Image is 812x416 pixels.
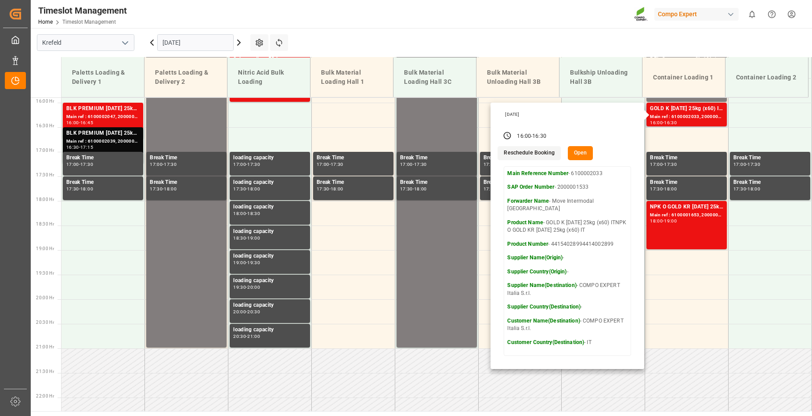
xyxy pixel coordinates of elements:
a: Home [38,19,53,25]
div: Main ref : 6100002039, 2000001289 [66,138,140,145]
div: loading capacity [233,203,307,212]
div: 19:30 [247,261,260,265]
span: 18:00 Hr [36,197,54,202]
strong: Product Name [507,219,543,226]
div: Break Time [66,178,140,187]
div: Main ref : 6100001653, 2000001326 [650,212,723,219]
div: 16:30 [532,133,546,140]
p: - [507,254,628,262]
div: Container Loading 2 [733,69,801,86]
div: Break Time [317,154,390,162]
div: - [663,219,664,223]
span: 17:30 Hr [36,172,54,177]
div: Break Time [400,178,473,187]
div: 17:30 [650,187,663,191]
div: - [79,121,80,125]
div: 19:30 [233,285,246,289]
div: 17:00 [150,162,162,166]
div: - [746,162,747,166]
input: Type to search/select [37,34,134,51]
div: - [246,310,247,314]
div: - [162,187,164,191]
button: Open [568,146,593,160]
div: loading capacity [233,252,307,261]
div: - [663,121,664,125]
div: 16:30 [664,121,677,125]
div: 16:30 [66,145,79,149]
div: - [246,187,247,191]
div: Break Time [150,154,223,162]
div: 18:00 [414,187,427,191]
span: 22:00 Hr [36,394,54,398]
div: 18:00 [247,187,260,191]
div: - [746,187,747,191]
div: 19:00 [664,219,677,223]
div: 18:30 [233,236,246,240]
button: Help Center [762,4,782,24]
div: - [246,334,247,338]
div: Container Loading 1 [650,69,718,86]
div: - [663,162,664,166]
span: 18:30 Hr [36,222,54,226]
div: Break Time [733,154,807,162]
strong: Supplier Country(Origin) [507,269,567,275]
div: 17:30 [733,187,746,191]
p: - Move Intermodal [GEOGRAPHIC_DATA] [507,197,628,213]
div: 17:00 [233,162,246,166]
div: 18:00 [164,187,177,191]
div: - [413,187,414,191]
div: - [79,145,80,149]
div: GOLD K [DATE] 25kg (x60) ITNPK O GOLD KR [DATE] 25kg (x60) IT [650,104,723,113]
div: 17:30 [66,187,79,191]
p: - 2000001533 [507,183,628,191]
div: Break Time [733,178,807,187]
div: 17:30 [664,162,677,166]
div: 18:00 [650,219,663,223]
div: Nitric Acid Bulk Loading [235,65,303,90]
div: Compo Expert [654,8,739,21]
div: - [79,187,80,191]
div: 17:15 [80,145,93,149]
button: Reschedule Booking [498,146,560,160]
div: 18:00 [80,187,93,191]
div: 18:30 [247,212,260,215]
strong: Forwarder Name [507,198,549,204]
span: 20:30 Hr [36,320,54,325]
div: - [329,162,331,166]
div: Break Time [484,178,557,187]
strong: Supplier Name(Destination) [507,282,576,288]
div: Break Time [650,178,723,187]
div: loading capacity [233,301,307,310]
div: - [329,187,331,191]
div: Paletts Loading & Delivery 1 [69,65,137,90]
div: Bulkship Unloading Hall 3B [567,65,635,90]
strong: SAP Order Number [507,184,554,190]
div: BLK PREMIUM [DATE] 25kg(x40)D,EN,PL,FNLNTC PREMIUM [DATE] 25kg (x40) D,EN,PLNTC PREMIUM [DATE]+3+... [66,129,140,138]
div: 17:30 [747,162,760,166]
button: open menu [118,36,131,50]
button: show 0 new notifications [742,4,762,24]
span: 16:30 Hr [36,123,54,128]
div: - [663,187,664,191]
div: 17:30 [80,162,93,166]
div: loading capacity [233,276,307,285]
div: Bulk Material Unloading Hall 3B [484,65,552,90]
div: Break Time [484,154,557,162]
div: 17:00 [317,162,329,166]
div: 17:30 [331,162,343,166]
strong: Supplier Country(Destination) [507,304,581,310]
div: 17:30 [317,187,329,191]
strong: Supplier Name(Origin) [507,255,563,261]
div: 16:00 [517,133,531,140]
p: - GOLD K [DATE] 25kg (x60) ITNPK O GOLD KR [DATE] 25kg (x60) IT [507,219,628,234]
span: 20:00 Hr [36,295,54,300]
div: 18:00 [331,187,343,191]
div: 17:30 [150,187,162,191]
div: 17:00 [733,162,746,166]
div: 20:30 [247,310,260,314]
strong: Product Number [507,241,548,247]
p: - 6100002033 [507,170,628,178]
div: loading capacity [233,154,307,162]
div: 20:00 [233,310,246,314]
span: 19:00 Hr [36,246,54,251]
